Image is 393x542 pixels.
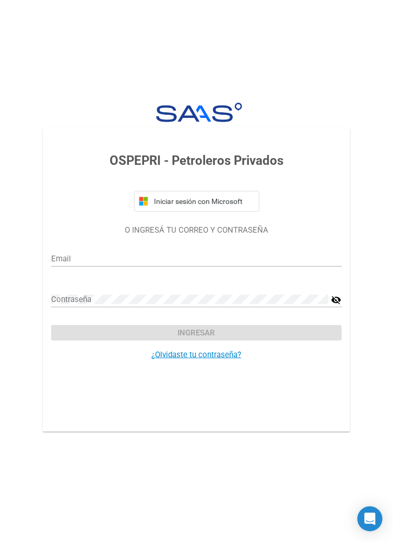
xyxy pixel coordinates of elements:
[358,507,383,532] div: Open Intercom Messenger
[178,328,216,338] span: Ingresar
[134,191,259,212] button: Iniciar sesión con Microsoft
[152,197,255,206] span: Iniciar sesión con Microsoft
[51,151,342,170] h3: OSPEPRI - Petroleros Privados
[51,224,342,236] p: O INGRESÁ TU CORREO Y CONTRASEÑA
[331,294,342,306] mat-icon: visibility_off
[51,325,342,341] button: Ingresar
[152,350,242,359] a: ¿Olvidaste tu contraseña?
